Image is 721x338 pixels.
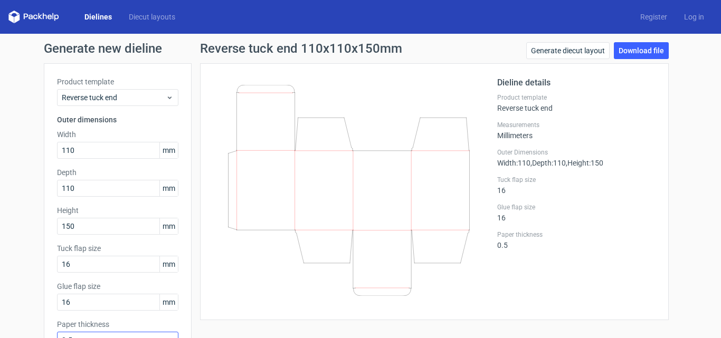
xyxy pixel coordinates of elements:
[497,121,656,129] label: Measurements
[497,203,656,211] label: Glue flap size
[57,205,178,216] label: Height
[76,12,120,22] a: Dielines
[497,148,656,157] label: Outer Dimensions
[614,42,669,59] a: Download file
[57,76,178,87] label: Product template
[530,159,566,167] span: , Depth : 110
[497,203,656,222] div: 16
[566,159,603,167] span: , Height : 150
[57,114,178,125] h3: Outer dimensions
[44,42,677,55] h1: Generate new dieline
[526,42,610,59] a: Generate diecut layout
[497,230,656,239] label: Paper thickness
[676,12,713,22] a: Log in
[497,76,656,89] h2: Dieline details
[497,93,656,102] label: Product template
[632,12,676,22] a: Register
[159,180,178,196] span: mm
[159,218,178,234] span: mm
[497,93,656,112] div: Reverse tuck end
[62,92,166,103] span: Reverse tuck end
[120,12,184,22] a: Diecut layouts
[497,176,656,195] div: 16
[497,176,656,184] label: Tuck flap size
[57,167,178,178] label: Depth
[497,121,656,140] div: Millimeters
[497,159,530,167] span: Width : 110
[57,319,178,330] label: Paper thickness
[200,42,402,55] h1: Reverse tuck end 110x110x150mm
[57,281,178,292] label: Glue flap size
[159,142,178,158] span: mm
[497,230,656,249] div: 0.5
[57,243,178,254] label: Tuck flap size
[57,129,178,140] label: Width
[159,294,178,310] span: mm
[159,256,178,272] span: mm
